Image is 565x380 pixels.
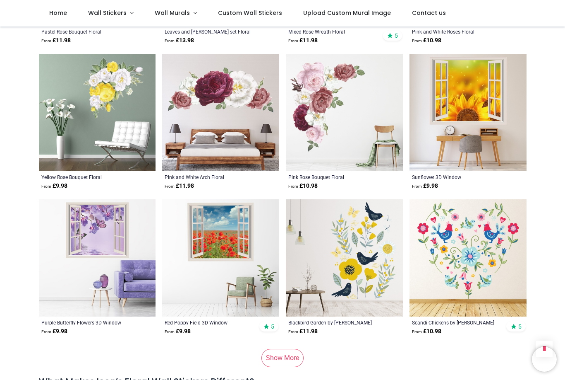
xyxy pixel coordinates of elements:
[41,182,67,190] strong: £ 9.98
[412,319,502,326] a: Scandi Chickens by [PERSON_NAME]
[288,174,378,180] a: Pink Rose Bouquet Floral
[165,327,191,336] strong: £ 9.98
[155,9,190,17] span: Wall Murals
[165,182,194,190] strong: £ 11.98
[41,327,67,336] strong: £ 9.98
[288,182,318,190] strong: £ 10.98
[162,54,279,171] img: Pink and White Arch Floral Wall Sticker
[41,319,131,326] a: Purple Butterfly Flowers 3D Window
[165,329,175,334] span: From
[41,28,131,35] a: Pastel Rose Bouquet Floral
[288,39,298,43] span: From
[412,329,422,334] span: From
[288,184,298,189] span: From
[165,319,254,326] a: Red Poppy Field 3D Window
[412,184,422,189] span: From
[41,184,51,189] span: From
[41,174,131,180] a: Yellow Rose Bouquet Floral
[218,9,282,17] span: Custom Wall Stickers
[261,349,304,367] a: Show More
[162,199,279,317] img: Red Poppy Field 3D Window Wall Sticker
[286,199,403,317] img: Blackbird Garden Wall Sticker by Klara Hawkins
[412,174,502,180] a: Sunflower 3D Window
[39,54,156,171] img: Yellow Rose Bouquet Floral Wall Sticker
[288,28,378,35] a: Mixed Rose Wreath Floral
[286,54,403,171] img: Pink Rose Bouquet Floral Wall Sticker
[395,32,398,39] span: 5
[165,28,254,35] a: Leaves and [PERSON_NAME] set Floral
[412,9,446,17] span: Contact us
[409,54,527,171] img: Sunflower 3D Window Wall Sticker
[165,39,175,43] span: From
[165,174,254,180] a: Pink and White Arch Floral
[39,199,156,317] img: Purple Butterfly Flowers 3D Window Wall Sticker
[165,36,194,45] strong: £ 13.98
[288,327,318,336] strong: £ 11.98
[412,36,441,45] strong: £ 10.98
[49,9,67,17] span: Home
[165,184,175,189] span: From
[412,28,502,35] a: Pink and White Roses Floral
[288,319,378,326] a: Blackbird Garden by [PERSON_NAME]
[412,182,438,190] strong: £ 9.98
[288,329,298,334] span: From
[518,323,522,330] span: 5
[288,36,318,45] strong: £ 11.98
[412,327,441,336] strong: £ 10.98
[409,199,527,317] img: Scandi Chickens Wall Sticker by Angela Spurgeon
[303,9,391,17] span: Upload Custom Mural Image
[41,329,51,334] span: From
[88,9,127,17] span: Wall Stickers
[41,39,51,43] span: From
[532,347,557,372] iframe: Brevo live chat
[41,36,71,45] strong: £ 11.98
[271,323,274,330] span: 5
[412,39,422,43] span: From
